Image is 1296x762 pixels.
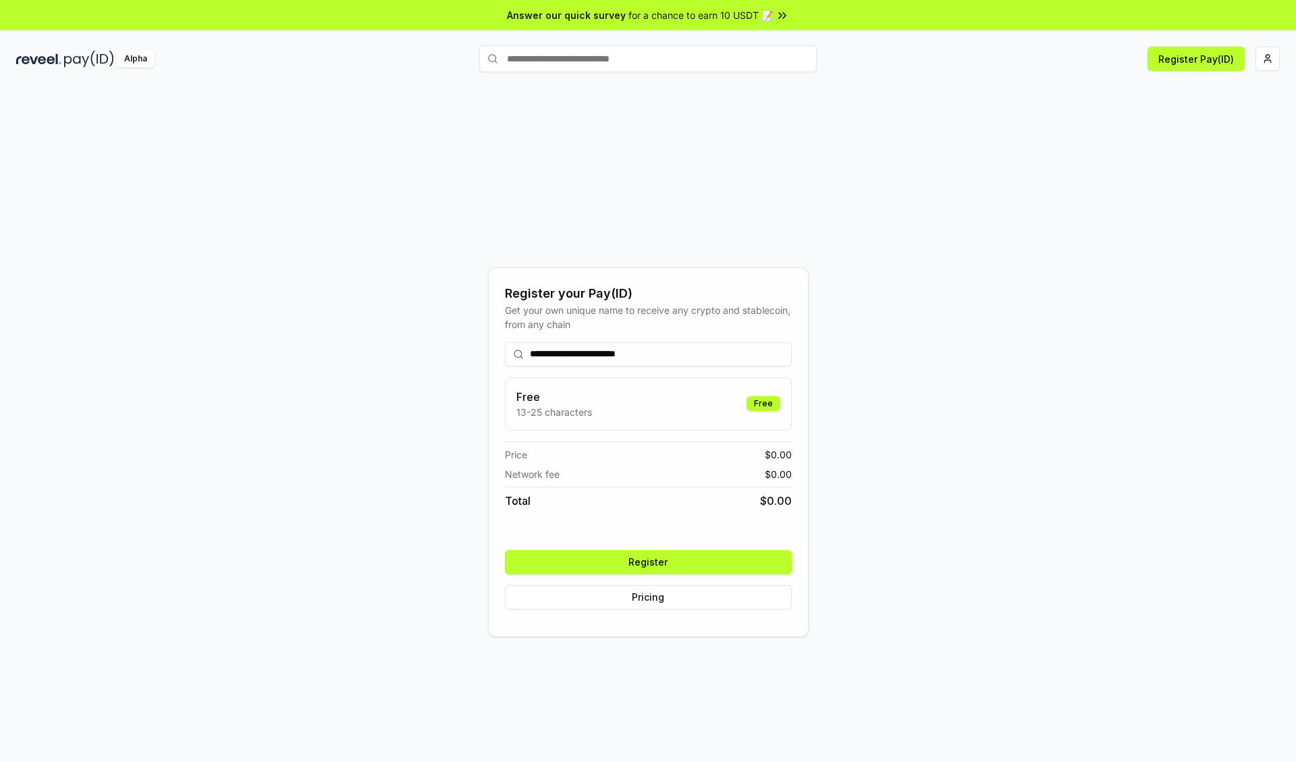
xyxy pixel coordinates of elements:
[507,8,626,22] span: Answer our quick survey
[765,447,792,462] span: $ 0.00
[516,389,592,405] h3: Free
[16,51,61,67] img: reveel_dark
[516,405,592,419] p: 13-25 characters
[505,550,792,574] button: Register
[64,51,114,67] img: pay_id
[505,585,792,609] button: Pricing
[505,493,531,509] span: Total
[765,467,792,481] span: $ 0.00
[505,447,527,462] span: Price
[505,467,560,481] span: Network fee
[505,303,792,331] div: Get your own unique name to receive any crypto and stablecoin, from any chain
[117,51,155,67] div: Alpha
[747,396,780,411] div: Free
[628,8,773,22] span: for a chance to earn 10 USDT 📝
[760,493,792,509] span: $ 0.00
[505,284,792,303] div: Register your Pay(ID)
[1147,47,1245,71] button: Register Pay(ID)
